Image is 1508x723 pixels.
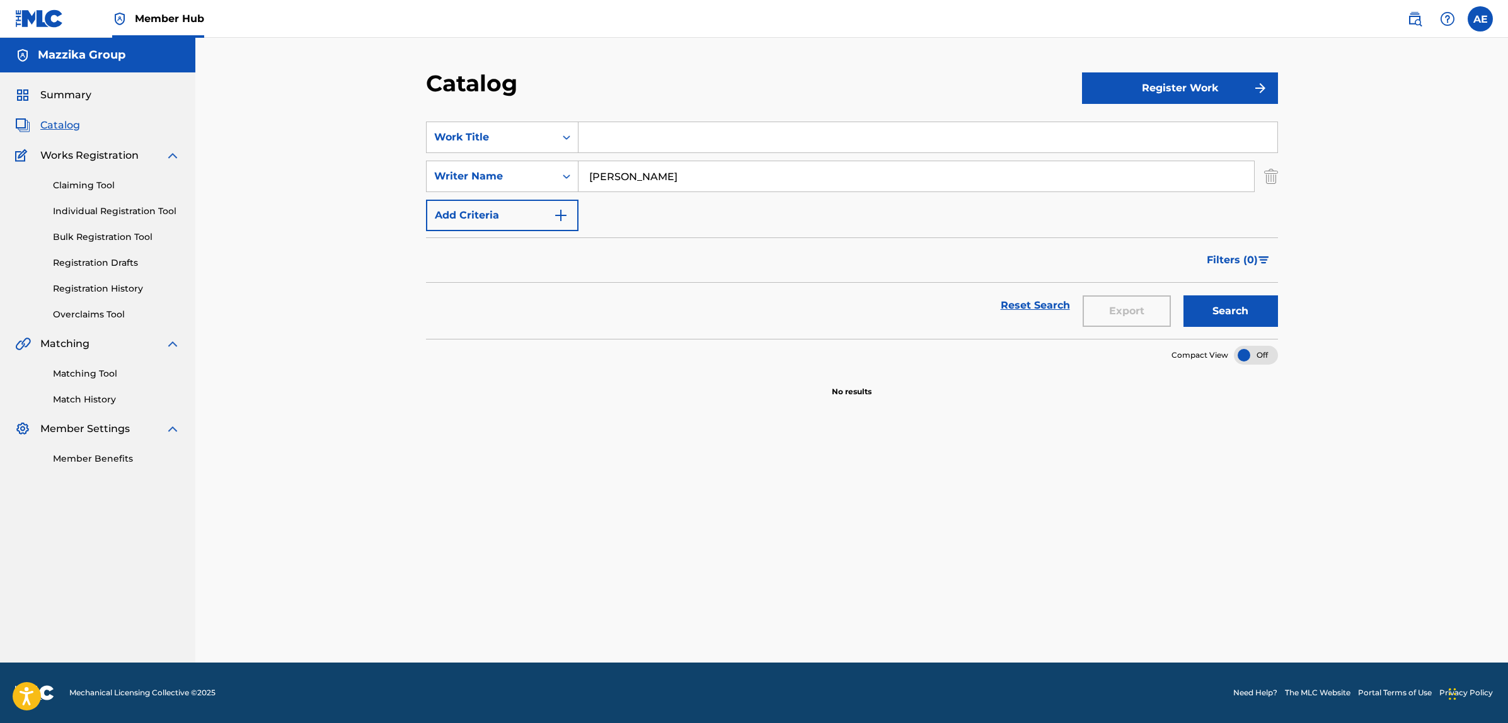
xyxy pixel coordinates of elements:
[1183,295,1278,327] button: Search
[1171,350,1228,361] span: Compact View
[1207,253,1258,268] span: Filters ( 0 )
[1468,6,1493,31] div: User Menu
[1264,161,1278,192] img: Delete Criterion
[1253,81,1268,96] img: f7272a7cc735f4ea7f67.svg
[15,336,31,351] img: Matching
[165,421,180,436] img: expand
[53,256,180,270] a: Registration Drafts
[434,169,548,184] div: Writer Name
[135,11,204,26] span: Member Hub
[53,231,180,244] a: Bulk Registration Tool
[15,118,80,133] a: CatalogCatalog
[994,292,1076,319] a: Reset Search
[1402,6,1427,31] a: Public Search
[53,308,180,321] a: Overclaims Tool
[15,685,54,700] img: logo
[1449,675,1456,713] div: Drag
[15,88,91,103] a: SummarySummary
[1358,687,1432,698] a: Portal Terms of Use
[53,393,180,406] a: Match History
[1285,687,1350,698] a: The MLC Website
[112,11,127,26] img: Top Rightsholder
[426,122,1278,339] form: Search Form
[40,336,89,351] span: Matching
[53,282,180,295] a: Registration History
[165,148,180,163] img: expand
[426,200,578,231] button: Add Criteria
[15,118,30,133] img: Catalog
[15,9,64,28] img: MLC Logo
[165,336,180,351] img: expand
[1233,687,1277,698] a: Need Help?
[53,179,180,192] a: Claiming Tool
[1258,256,1269,264] img: filter
[53,205,180,218] a: Individual Registration Tool
[15,48,30,63] img: Accounts
[40,421,130,436] span: Member Settings
[1199,244,1278,276] button: Filters (0)
[53,367,180,380] a: Matching Tool
[40,88,91,103] span: Summary
[15,88,30,103] img: Summary
[832,371,872,397] p: No results
[426,69,524,98] h2: Catalog
[15,148,32,163] img: Works Registration
[1082,72,1278,104] button: Register Work
[553,208,568,223] img: 9d2ae6d4665cec9f34b9.svg
[1439,687,1493,698] a: Privacy Policy
[1440,11,1455,26] img: help
[69,687,216,698] span: Mechanical Licensing Collective © 2025
[1407,11,1422,26] img: search
[434,130,548,145] div: Work Title
[1445,663,1508,723] iframe: Chat Widget
[15,421,30,436] img: Member Settings
[38,48,125,62] h5: Mazzika Group
[1435,6,1460,31] div: Help
[40,118,80,133] span: Catalog
[40,148,139,163] span: Works Registration
[1473,497,1508,598] iframe: Resource Center
[53,452,180,465] a: Member Benefits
